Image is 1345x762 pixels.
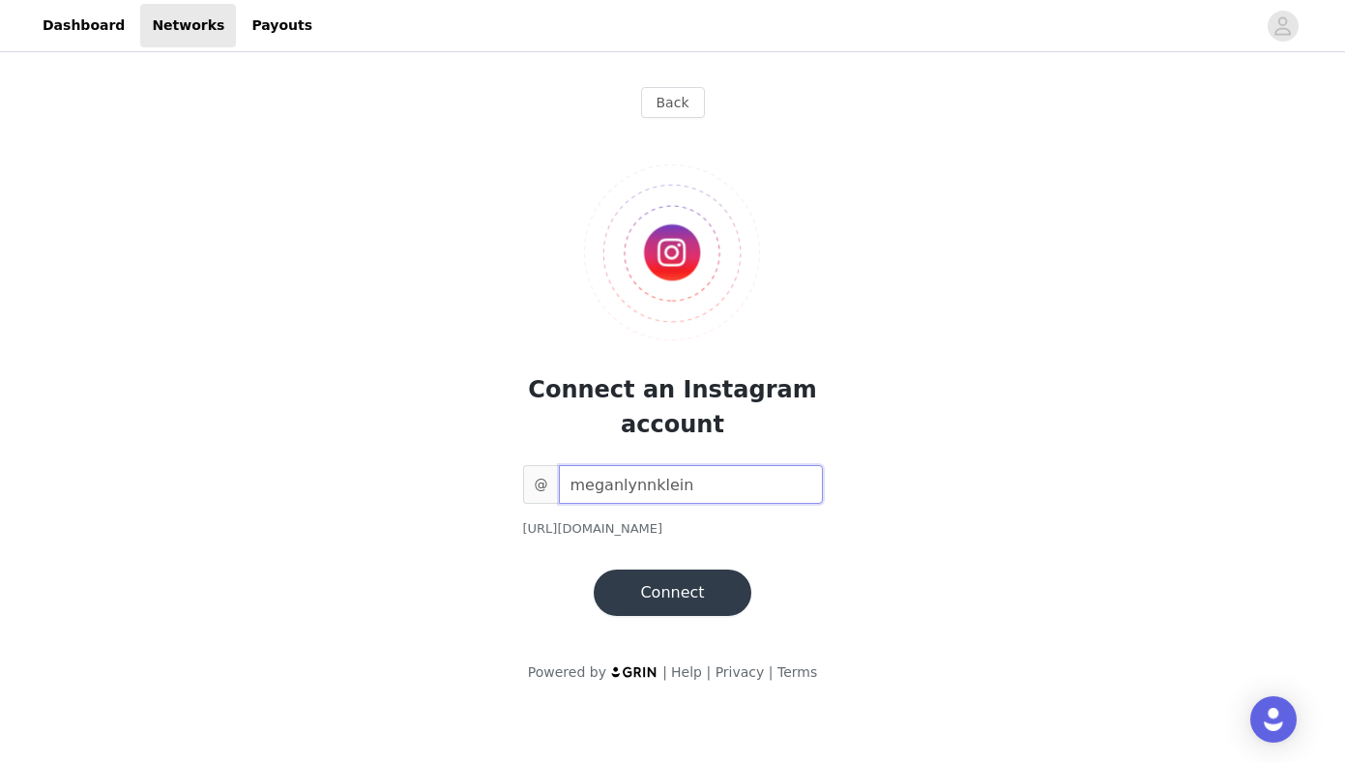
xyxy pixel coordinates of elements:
[528,376,816,438] span: Connect an Instagram account
[1250,696,1297,743] div: Open Intercom Messenger
[523,465,559,504] span: @
[31,4,136,47] a: Dashboard
[662,664,667,680] span: |
[594,570,750,616] button: Connect
[523,519,823,539] div: [URL][DOMAIN_NAME]
[1273,11,1292,42] div: avatar
[706,664,711,680] span: |
[641,87,705,118] button: Back
[671,664,702,680] a: Help
[140,4,236,47] a: Networks
[528,664,606,680] span: Powered by
[716,664,765,680] a: Privacy
[769,664,774,680] span: |
[240,4,324,47] a: Payouts
[777,664,817,680] a: Terms
[559,465,823,504] input: Enter your Instagram username
[610,665,658,678] img: logo
[584,164,761,341] img: Logo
